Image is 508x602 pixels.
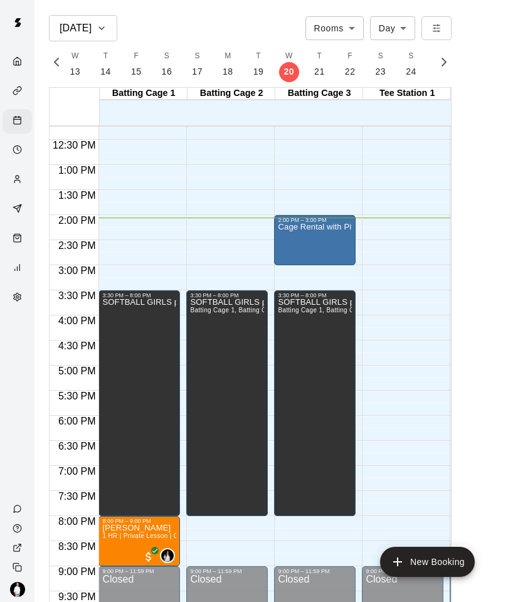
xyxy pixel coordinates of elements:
span: 6:00 PM [55,416,99,426]
span: Batting Cage 1, Batting Cage 2, Batting Cage 3 [278,307,419,314]
span: 3:30 PM [55,290,99,301]
div: 3:30 PM – 8:00 PM [102,292,176,298]
p: 13 [70,65,80,78]
div: Mika Garica [160,548,175,563]
span: W [71,50,79,63]
span: 8:00 PM [55,516,99,527]
p: 20 [283,65,294,78]
a: Visit help center [3,519,34,538]
span: Mika Garica [165,548,175,563]
span: 8:30 PM [55,541,99,552]
p: 19 [253,65,264,78]
p: 22 [345,65,356,78]
span: 4:30 PM [55,341,99,351]
span: 9:30 PM [55,591,99,602]
button: 25 [426,46,457,82]
div: 9:00 PM – 11:59 PM [190,568,264,574]
span: 2:00 PM [55,215,99,226]
div: 3:30 PM – 8:00 PM: SOFTBALL GIRLS practice [98,290,180,516]
span: T [256,50,261,63]
p: 15 [131,65,142,78]
span: 1:30 PM [55,190,99,201]
p: 21 [314,65,325,78]
img: Travis Hamilton [10,582,25,597]
a: Contact Us [3,499,34,519]
p: 24 [406,65,416,78]
h6: [DATE] [60,19,92,37]
div: Batting Cage 1 [100,88,188,100]
button: F22 [335,46,366,82]
button: [DATE] [49,15,117,41]
img: Mika Garica [161,549,174,562]
span: F [347,50,352,63]
span: 4:00 PM [55,315,99,326]
p: 23 [376,65,386,78]
button: M18 [213,46,243,82]
span: S [408,50,413,63]
span: S [378,50,383,63]
div: Batting Cage 3 [275,88,363,100]
span: F [134,50,139,63]
button: S17 [182,46,213,82]
a: View public page [3,538,34,557]
span: T [103,50,108,63]
span: 7:30 PM [55,491,99,502]
span: T [317,50,322,63]
span: 1:00 PM [55,165,99,176]
div: 3:30 PM – 8:00 PM: SOFTBALL GIRLS practice [186,290,268,516]
div: Copy public page link [3,557,34,577]
button: T14 [90,46,121,82]
button: T19 [243,46,274,82]
button: add [380,547,475,577]
button: W20 [273,46,304,82]
span: All customers have paid [142,551,155,563]
p: 17 [192,65,203,78]
div: 8:00 PM – 9:00 PM [102,518,176,524]
span: 1 HR | Private Lesson | Coach [PERSON_NAME] [102,532,249,539]
div: 2:00 PM – 3:00 PM [278,217,352,223]
button: F15 [121,46,152,82]
p: 14 [100,65,111,78]
p: 16 [162,65,172,78]
p: 25 [437,65,447,78]
span: 3:00 PM [55,265,99,276]
div: 9:00 PM – 11:59 PM [366,568,440,574]
button: W13 [60,46,90,82]
span: M [225,50,231,63]
span: Batting Cage 1, Batting Cage 2, Batting Cage 3 [190,307,331,314]
span: S [164,50,169,63]
div: 9:00 PM – 11:59 PM [102,568,176,574]
span: W [285,50,293,63]
button: T21 [304,46,335,82]
div: 8:00 PM – 9:00 PM: 1 HR | Private Lesson | Coach Mika [98,516,180,566]
p: 18 [223,65,233,78]
button: S24 [396,46,426,82]
div: 9:00 PM – 11:59 PM [278,568,352,574]
div: Tee Station 1 [363,88,451,100]
span: 2:30 PM [55,240,99,251]
span: 12:30 PM [50,140,98,150]
div: 2:00 PM – 3:00 PM: Cage Rental with Pitching Machine & HitTrax [274,215,356,265]
div: Day [370,16,416,40]
div: 3:30 PM – 8:00 PM: SOFTBALL GIRLS practice [274,290,356,516]
span: 5:30 PM [55,391,99,401]
span: 9:00 PM [55,566,99,577]
span: 7:00 PM [55,466,99,477]
button: S16 [152,46,183,82]
span: 5:00 PM [55,366,99,376]
img: Swift logo [5,10,30,35]
div: Rooms [305,16,364,40]
div: 3:30 PM – 8:00 PM [278,292,352,298]
div: 3:30 PM – 8:00 PM [190,292,264,298]
span: S [194,50,199,63]
button: S23 [366,46,396,82]
div: Batting Cage 2 [188,88,275,100]
span: 6:30 PM [55,441,99,451]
